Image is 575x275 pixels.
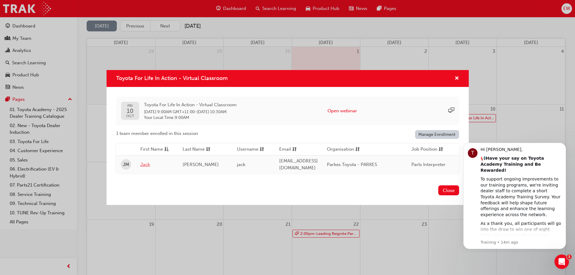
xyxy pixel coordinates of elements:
[183,146,216,153] button: Last Namesorting-icon
[144,101,237,108] span: Toyota For Life In Action - Virtual Classroom
[107,70,469,205] div: Toyota For Life In Action - Virtual Classroom
[415,130,459,139] a: Manage Enrollment
[183,146,205,153] span: Last Name
[411,146,445,153] button: Job Positionsorting-icon
[439,146,443,153] span: sorting-icon
[144,115,237,120] span: Your Local Time : 9:00AM
[327,146,360,153] button: Organisationsorting-icon
[237,146,270,153] button: Usernamesorting-icon
[164,146,169,153] span: asc-icon
[237,162,245,167] span: jack
[327,162,377,167] span: Parkes Toyota - PARKES
[327,107,357,114] button: Open webinar
[455,75,459,82] button: cross-icon
[144,109,195,114] span: 10 Oct 2025 9:00AM GMT+11:00
[292,146,297,153] span: sorting-icon
[183,162,219,167] span: [PERSON_NAME]
[140,161,174,168] a: Jack
[454,137,575,253] iframe: Intercom notifications message
[411,162,446,167] span: Parts Interpreter
[197,109,227,114] span: 10 Oct 2025 10:30AM
[237,146,258,153] span: Username
[411,146,437,153] span: Job Position
[144,101,237,120] div: -
[455,76,459,82] span: cross-icon
[116,130,198,137] span: 1 team member enrolled in this session
[116,75,228,82] span: Toyota For Life In Action - Virtual Classroom
[279,146,291,153] span: Email
[327,146,354,153] span: Organisation
[126,104,134,108] span: FRI
[123,161,129,168] span: JM
[279,158,318,171] span: [EMAIL_ADDRESS][DOMAIN_NAME]
[567,254,572,259] span: 1
[279,146,312,153] button: Emailsorting-icon
[260,146,264,153] span: sorting-icon
[554,254,569,269] iframe: Intercom live chat
[355,146,360,153] span: sorting-icon
[140,146,174,153] button: First Nameasc-icon
[140,146,163,153] span: First Name
[126,108,134,114] span: 10
[448,107,454,114] span: sessionType_ONLINE_URL-icon
[438,185,459,195] button: Close
[206,146,210,153] span: sorting-icon
[126,114,134,118] span: OCT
